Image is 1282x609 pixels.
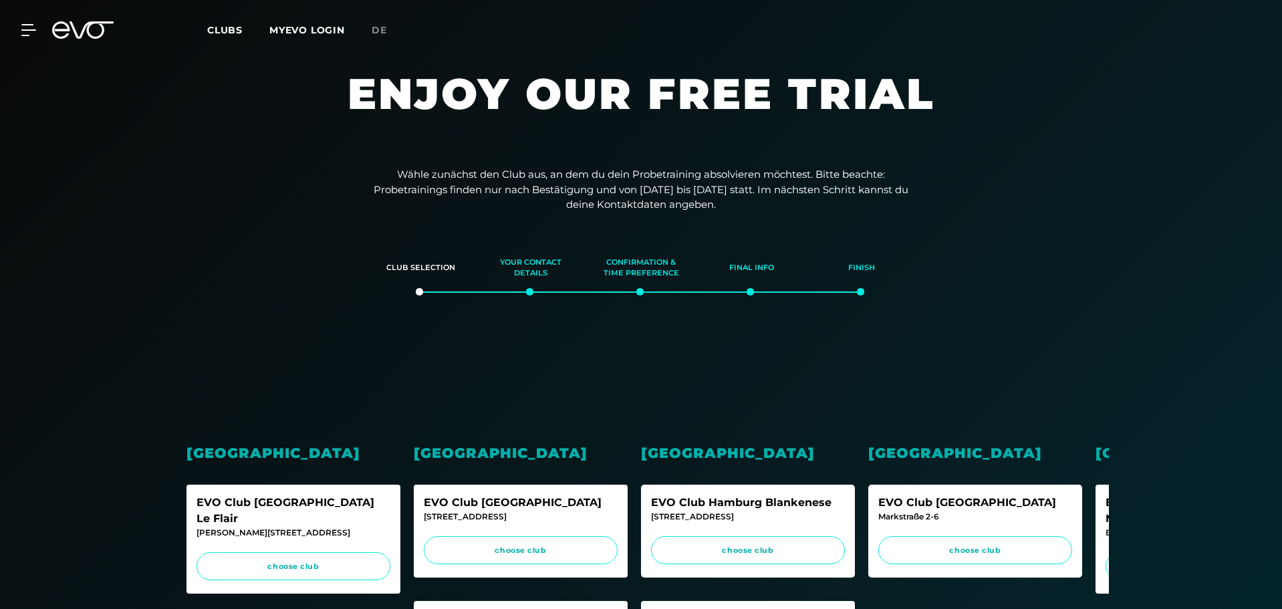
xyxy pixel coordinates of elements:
[651,511,845,523] div: [STREET_ADDRESS]
[382,250,459,286] div: Club selection
[374,167,908,213] p: Wähle zunächst den Club aus, an dem du dein Probetraining absolvieren möchtest. Bitte beachte: Pr...
[209,561,378,572] span: choose club
[651,536,845,565] a: choose club
[424,495,618,511] div: EVO Club [GEOGRAPHIC_DATA]
[878,511,1072,523] div: Markstraße 2-6
[207,23,269,36] a: Clubs
[436,545,605,556] span: choose club
[868,443,1082,463] div: [GEOGRAPHIC_DATA]
[186,443,400,463] div: [GEOGRAPHIC_DATA]
[372,24,387,36] span: de
[424,536,618,565] a: choose club
[207,24,243,36] span: Clubs
[603,250,680,286] div: Confirmation & time preference
[197,527,390,539] div: [PERSON_NAME][STREET_ADDRESS]
[372,23,403,38] a: de
[197,552,390,581] a: choose club
[878,495,1072,511] div: EVO Club [GEOGRAPHIC_DATA]
[891,545,1059,556] span: choose club
[651,495,845,511] div: EVO Club Hamburg Blankenese
[641,443,855,463] div: [GEOGRAPHIC_DATA]
[713,250,790,286] div: Final info
[240,67,1042,147] h1: Enjoy our free trial
[414,443,628,463] div: [GEOGRAPHIC_DATA]
[269,24,345,36] a: MYEVO LOGIN
[424,511,618,523] div: [STREET_ADDRESS]
[493,250,569,286] div: Your contact details
[664,545,832,556] span: choose club
[197,495,390,527] div: EVO Club [GEOGRAPHIC_DATA] Le Flair
[878,536,1072,565] a: choose club
[823,250,900,286] div: Finish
